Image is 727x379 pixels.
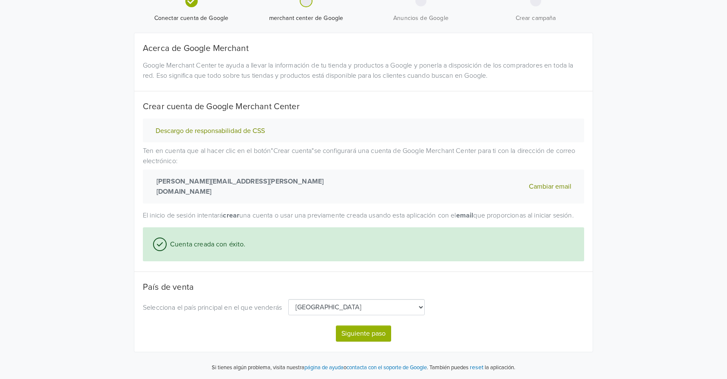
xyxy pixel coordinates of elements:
button: reset [470,362,483,372]
h5: Acerca de Google Merchant [143,43,584,54]
p: Selecciona el país principal en el que venderás [143,303,282,313]
strong: crear [223,211,239,220]
h5: País de venta [143,282,584,292]
strong: email [456,211,474,220]
span: Cuenta creada con éxito. [167,239,246,249]
span: Crear campaña [482,14,590,23]
a: página de ayuda [304,364,344,371]
button: Siguiente paso [336,325,391,342]
button: Descargo de responsabilidad de CSS [153,127,267,136]
p: El inicio de sesión intentará una cuenta o usar una previamente creada usando esta aplicación con... [143,210,584,221]
p: Si tienes algún problema, visita nuestra o . [212,364,428,372]
h5: Crear cuenta de Google Merchant Center [143,102,584,112]
span: Conectar cuenta de Google [137,14,245,23]
p: Ten en cuenta que al hacer clic en el botón " Crear cuenta " se configurará una cuenta de Google ... [143,146,584,204]
span: Anuncios de Google [367,14,475,23]
strong: [PERSON_NAME][EMAIL_ADDRESS][PERSON_NAME][DOMAIN_NAME] [153,176,353,197]
span: merchant center de Google [252,14,360,23]
a: contacta con el soporte de Google [346,364,427,371]
button: Cambiar email [526,176,574,197]
div: Google Merchant Center te ayuda a llevar la información de tu tienda y productos a Google y poner... [136,60,591,81]
p: También puedes la aplicación. [428,362,515,372]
